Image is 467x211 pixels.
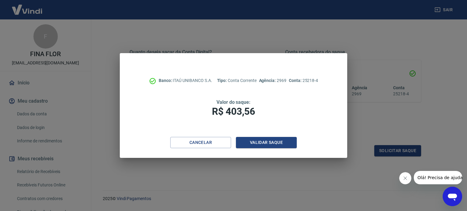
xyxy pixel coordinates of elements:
span: Valor do saque: [216,99,251,105]
iframe: Fechar mensagem [399,172,411,184]
span: R$ 403,56 [212,106,255,117]
span: Banco: [159,78,173,83]
span: Agência: [259,78,277,83]
p: Conta Corrente [217,77,257,84]
iframe: Botão para abrir a janela de mensagens [443,187,462,206]
span: Tipo: [217,78,228,83]
p: 25218-4 [289,77,318,84]
p: ITAÚ UNIBANCO S.A. [159,77,212,84]
p: 2969 [259,77,286,84]
span: Olá! Precisa de ajuda? [4,4,51,9]
iframe: Mensagem da empresa [414,171,462,184]
span: Conta: [289,78,303,83]
button: Cancelar [170,137,231,148]
button: Validar saque [236,137,297,148]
